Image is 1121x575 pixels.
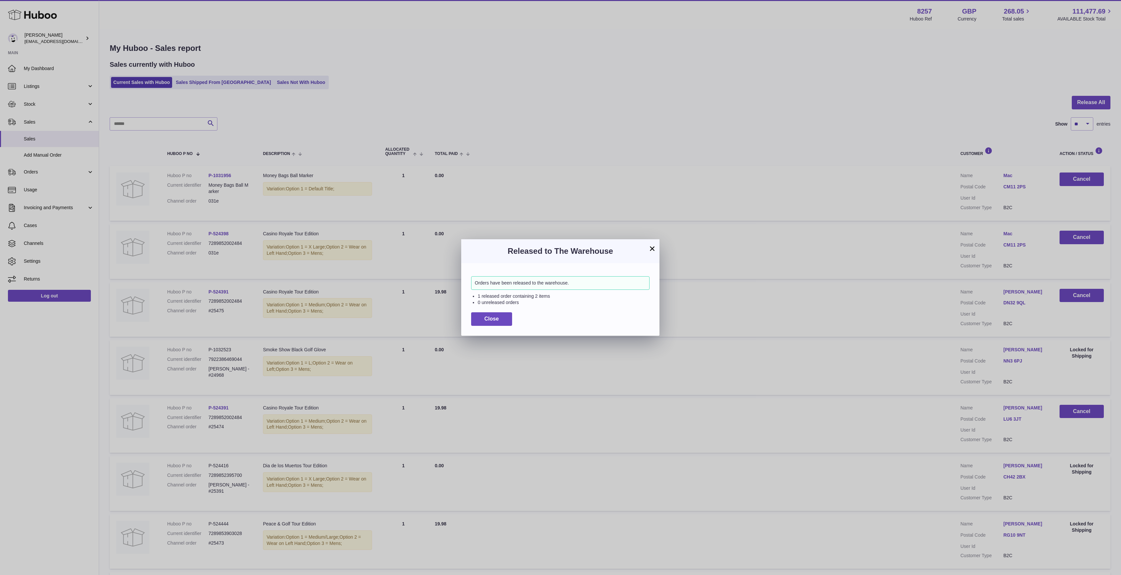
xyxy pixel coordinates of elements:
span: Close [484,316,499,322]
div: Orders have been released to the warehouse. [471,276,650,290]
button: Close [471,312,512,326]
li: 0 unreleased orders [478,299,650,306]
li: 1 released order containing 2 items [478,293,650,299]
h3: Released to The Warehouse [471,246,650,256]
button: × [648,245,656,252]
